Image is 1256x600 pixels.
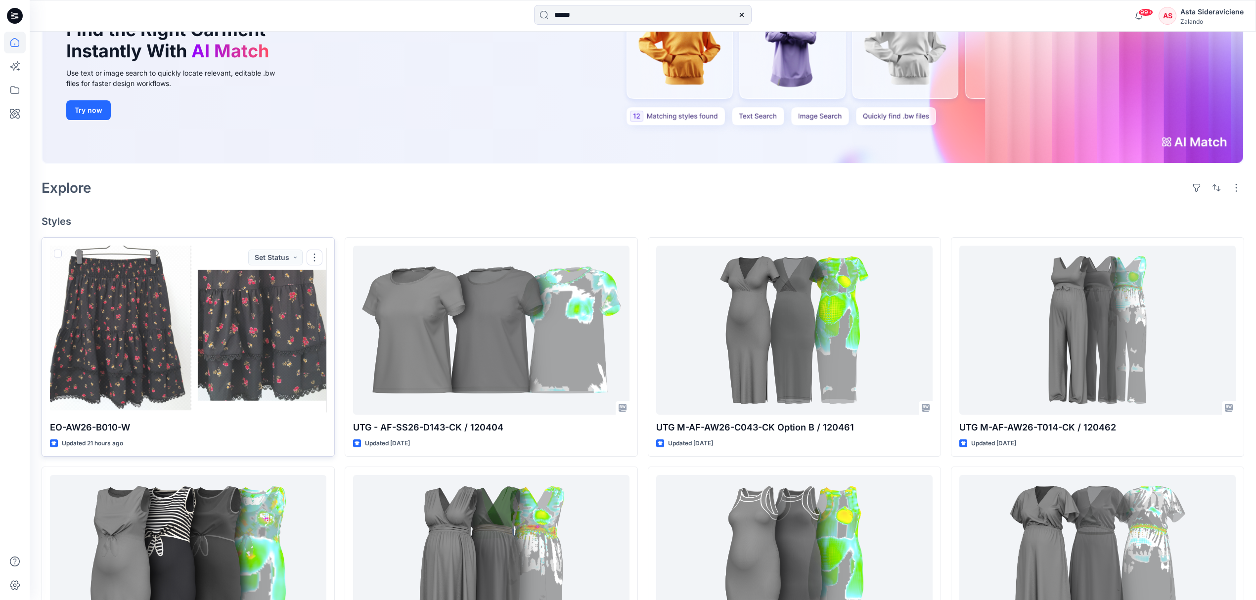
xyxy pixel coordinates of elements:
[50,246,326,415] a: EO-AW26-B010-W
[353,421,629,434] p: UTG - AF-SS26-D143-CK / 120404
[656,246,933,415] a: UTG M-AF-AW26-C043-CK Option B / 120461
[959,246,1236,415] a: UTG M-AF-AW26-T014-CK / 120462
[50,421,326,434] p: EO-AW26-B010-W
[971,438,1016,449] p: Updated [DATE]
[959,421,1236,434] p: UTG M-AF-AW26-T014-CK / 120462
[191,40,269,62] span: AI Match
[62,438,123,449] p: Updated 21 hours ago
[656,421,933,434] p: UTG M-AF-AW26-C043-CK Option B / 120461
[66,68,289,88] div: Use text or image search to quickly locate relevant, editable .bw files for faster design workflows.
[668,438,713,449] p: Updated [DATE]
[1180,6,1244,18] div: Asta Sideraviciene
[42,180,91,196] h2: Explore
[66,19,274,62] h1: Find the Right Garment Instantly With
[365,438,410,449] p: Updated [DATE]
[1138,8,1153,16] span: 99+
[66,100,111,120] button: Try now
[42,215,1244,227] h4: Styles
[353,246,629,415] a: UTG - AF-SS26-D143-CK / 120404
[1180,18,1244,25] div: Zalando
[1159,7,1176,25] div: AS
